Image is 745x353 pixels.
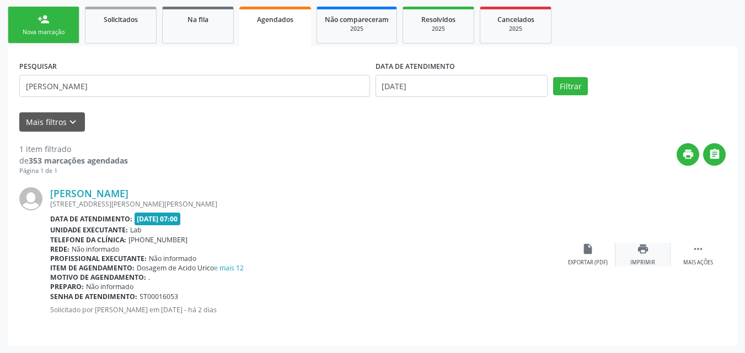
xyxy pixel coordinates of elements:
[421,15,455,24] span: Resolvidos
[149,254,196,263] span: Não informado
[19,187,42,210] img: img
[19,58,57,75] label: PESQUISAR
[128,235,187,245] span: [PHONE_NUMBER]
[50,305,560,314] p: Solicitado por [PERSON_NAME] em [DATE] - há 2 dias
[630,259,655,267] div: Imprimir
[682,148,694,160] i: print
[50,187,128,199] a: [PERSON_NAME]
[50,292,137,301] b: Senha de atendimento:
[50,235,126,245] b: Telefone da clínica:
[553,77,588,96] button: Filtrar
[568,259,608,267] div: Exportar (PDF)
[257,15,293,24] span: Agendados
[50,273,146,282] b: Motivo de agendamento:
[692,243,704,255] i: 
[50,214,132,224] b: Data de atendimento:
[497,15,534,24] span: Cancelados
[677,143,699,166] button: print
[683,259,713,267] div: Mais ações
[187,15,208,24] span: Na fila
[50,225,128,235] b: Unidade executante:
[19,143,128,155] div: 1 item filtrado
[86,282,133,291] span: Não informado
[72,245,119,254] span: Não informado
[29,155,128,166] strong: 353 marcações agendadas
[135,213,181,225] span: [DATE] 07:00
[19,112,85,132] button: Mais filtroskeyboard_arrow_down
[411,25,466,33] div: 2025
[19,166,128,176] div: Página 1 de 1
[130,225,142,235] span: Lab
[376,58,455,75] label: DATA DE ATENDIMENTO
[50,282,84,291] b: Preparo:
[50,263,135,273] b: Item de agendamento:
[214,263,244,273] a: e mais 12
[325,15,389,24] span: Não compareceram
[50,254,147,263] b: Profissional executante:
[16,28,71,36] div: Nova marcação
[137,263,244,273] span: Dosagem de Acido Urico
[148,273,150,282] span: .
[50,199,560,209] div: [STREET_ADDRESS][PERSON_NAME][PERSON_NAME]
[488,25,543,33] div: 2025
[709,148,721,160] i: 
[37,13,50,25] div: person_add
[50,245,69,254] b: Rede:
[104,15,138,24] span: Solicitados
[140,292,178,301] span: ST00016053
[376,75,548,97] input: Selecione um intervalo
[637,243,649,255] i: print
[19,75,370,97] input: Nome, CNS
[325,25,389,33] div: 2025
[19,155,128,166] div: de
[582,243,594,255] i: insert_drive_file
[67,116,79,128] i: keyboard_arrow_down
[703,143,726,166] button: 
